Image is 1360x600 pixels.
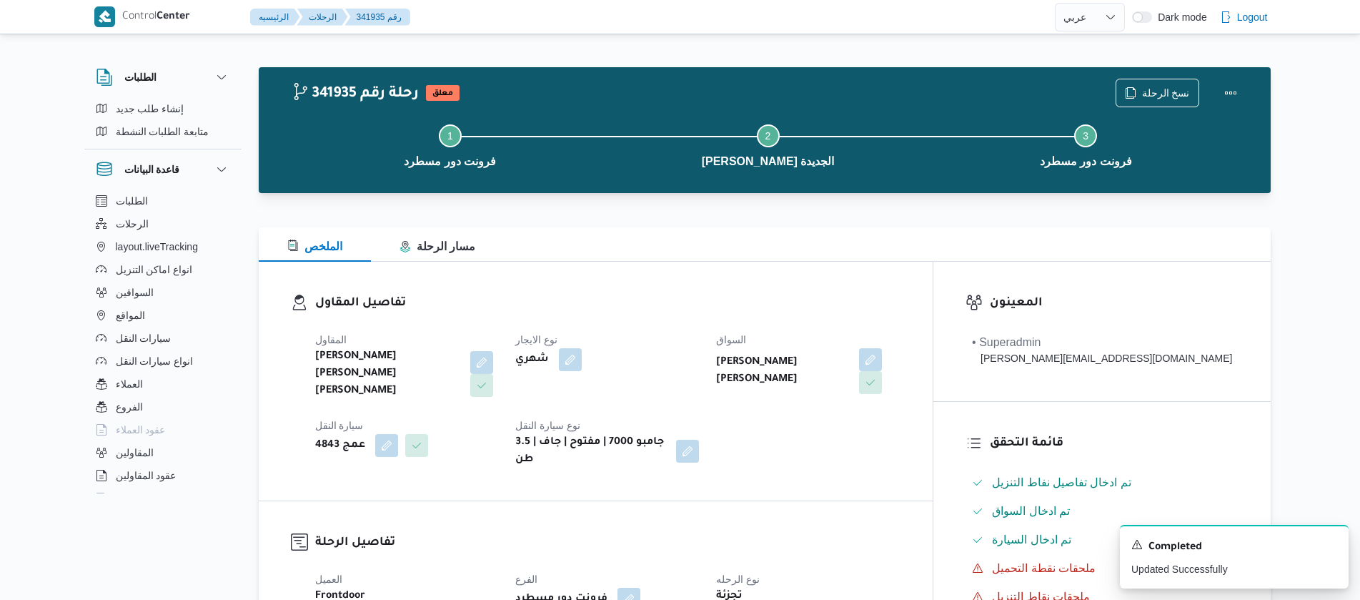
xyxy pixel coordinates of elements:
button: قاعدة البيانات [96,161,230,178]
span: السواقين [116,284,154,301]
span: Dark mode [1152,11,1206,23]
button: العملاء [90,373,236,395]
button: السواقين [90,281,236,304]
b: [PERSON_NAME] [PERSON_NAME] [PERSON_NAME] [315,348,461,400]
span: 3 [1083,130,1088,142]
span: عقود العملاء [116,421,166,438]
span: معلق [426,85,460,101]
button: فرونت دور مسطرد [927,107,1245,182]
p: Updated Successfully [1131,562,1337,577]
button: انواع سيارات النقل [90,350,236,373]
span: مسار الرحلة [399,240,475,252]
span: 1 [447,130,453,142]
button: متابعة الطلبات النشطة [90,120,236,143]
div: قاعدة البيانات [84,190,242,499]
b: معلق [432,89,453,98]
span: المقاول [315,334,347,345]
span: تم ادخال تفاصيل نفاط التنزيل [992,474,1131,491]
div: [PERSON_NAME][EMAIL_ADDRESS][DOMAIN_NAME] [972,351,1232,366]
div: الطلبات [84,97,242,149]
span: نسخ الرحلة [1142,84,1190,102]
span: تم ادخال السيارة [992,533,1071,546]
button: 341935 رقم [345,9,410,26]
button: سيارات النقل [90,327,236,350]
span: 2 [765,130,771,142]
span: Completed [1148,539,1202,556]
span: السواق [716,334,746,345]
button: تم ادخال السواق [966,500,1238,523]
span: الفرع [515,574,537,585]
button: تم ادخال تفاصيل نفاط التنزيل [966,471,1238,494]
img: X8yXhbKr1z7QwAAAABJRU5ErkJggg== [94,6,115,27]
span: عقود المقاولين [116,467,177,484]
h3: تفاصيل الرحلة [315,533,901,553]
span: • Superadmin mohamed.nabil@illa.com.eg [972,334,1232,366]
button: الطلبات [96,69,230,86]
button: عقود المقاولين [90,464,236,487]
span: الفروع [116,398,143,415]
button: Actions [1216,79,1245,107]
span: سيارات النقل [116,330,172,347]
button: Logout [1214,3,1274,31]
b: عمج 4843 [315,437,365,454]
span: تم ادخال تفاصيل نفاط التنزيل [992,476,1131,488]
button: الطلبات [90,190,236,212]
div: Notification [1131,538,1337,556]
h2: 341935 رحلة رقم [292,85,419,104]
span: اجهزة التليفون [116,490,175,507]
button: عقود العملاء [90,418,236,441]
span: الملخص [287,240,342,252]
button: الرحلات [90,212,236,235]
span: نوع الايجار [515,334,557,345]
span: الطلبات [116,192,148,210]
button: انواع اماكن التنزيل [90,258,236,281]
h3: تفاصيل المقاول [315,294,901,313]
span: ملحقات نقطة التحميل [992,560,1096,577]
button: الرحلات [297,9,348,26]
span: فرونت دور مسطرد [1040,153,1132,170]
span: انواع اماكن التنزيل [116,261,193,278]
span: متابعة الطلبات النشطة [116,123,209,140]
span: العميل [315,574,342,585]
span: إنشاء طلب جديد [116,100,184,117]
button: المقاولين [90,441,236,464]
span: فرونت دور مسطرد [404,153,496,170]
button: الفروع [90,395,236,418]
button: الرئيسيه [250,9,300,26]
h3: قائمة التحقق [990,434,1238,453]
span: المواقع [116,307,145,324]
span: سيارة النقل [315,420,364,431]
span: العملاء [116,375,143,393]
h3: قاعدة البيانات [124,161,180,178]
span: تم ادخال السواق [992,503,1070,520]
span: نوع الرحله [716,574,760,585]
b: شهري [515,351,549,368]
button: المواقع [90,304,236,327]
button: اجهزة التليفون [90,487,236,510]
span: الرحلات [116,215,149,232]
span: layout.liveTracking [116,238,198,255]
span: تم ادخال السواق [992,505,1070,517]
div: • Superadmin [972,334,1232,351]
h3: المعينون [990,294,1238,313]
button: فرونت دور مسطرد [292,107,610,182]
span: Logout [1237,9,1268,26]
button: نسخ الرحلة [1116,79,1199,107]
button: layout.liveTracking [90,235,236,258]
button: ملحقات نقطة التحميل [966,557,1238,580]
span: ملحقات نقطة التحميل [992,562,1096,574]
span: تم ادخال السيارة [992,531,1071,549]
b: Center [157,11,190,23]
button: تم ادخال السيارة [966,528,1238,551]
span: [PERSON_NAME] الجديدة [702,153,835,170]
b: جامبو 7000 | مفتوح | جاف | 3.5 طن [515,434,666,468]
h3: الطلبات [124,69,157,86]
iframe: chat widget [14,543,60,586]
button: [PERSON_NAME] الجديدة [609,107,927,182]
b: [PERSON_NAME] [PERSON_NAME] [716,354,849,388]
span: نوع سيارة النقل [515,420,580,431]
span: المقاولين [116,444,154,461]
span: انواع سيارات النقل [116,353,194,370]
button: إنشاء طلب جديد [90,97,236,120]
